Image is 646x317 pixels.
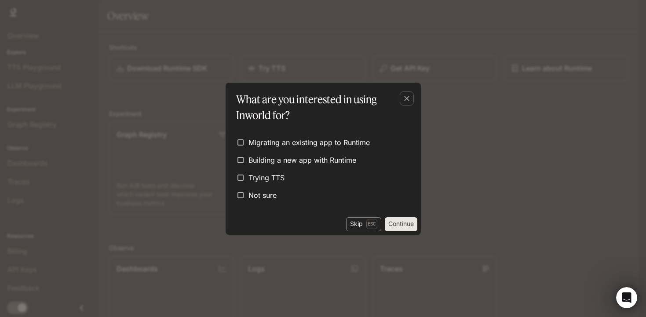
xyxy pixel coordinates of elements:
button: SkipEsc [346,217,381,231]
span: Building a new app with Runtime [248,155,356,165]
p: Esc [366,219,377,229]
span: Not sure [248,190,277,200]
p: What are you interested in using Inworld for? [236,91,407,123]
iframe: Intercom live chat [616,287,637,308]
span: Migrating an existing app to Runtime [248,137,370,148]
span: Trying TTS [248,172,285,183]
button: Continue [385,217,417,231]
